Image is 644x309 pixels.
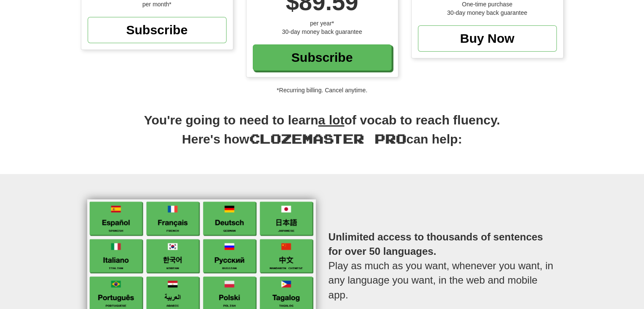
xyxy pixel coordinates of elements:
u: a lot [318,113,345,127]
div: 30-day money back guarantee [418,8,557,17]
div: per year* [253,19,392,28]
div: 30-day money back guarantee [253,28,392,36]
a: Subscribe [88,17,227,43]
h2: You're going to need to learn of vocab to reach fluency. Here's how can help: [81,111,564,157]
strong: Unlimited access to thousands of sentences for over 50 languages. [329,231,543,257]
a: Buy Now [418,25,557,52]
a: Subscribe [253,44,392,71]
span: Clozemaster Pro [249,131,406,146]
